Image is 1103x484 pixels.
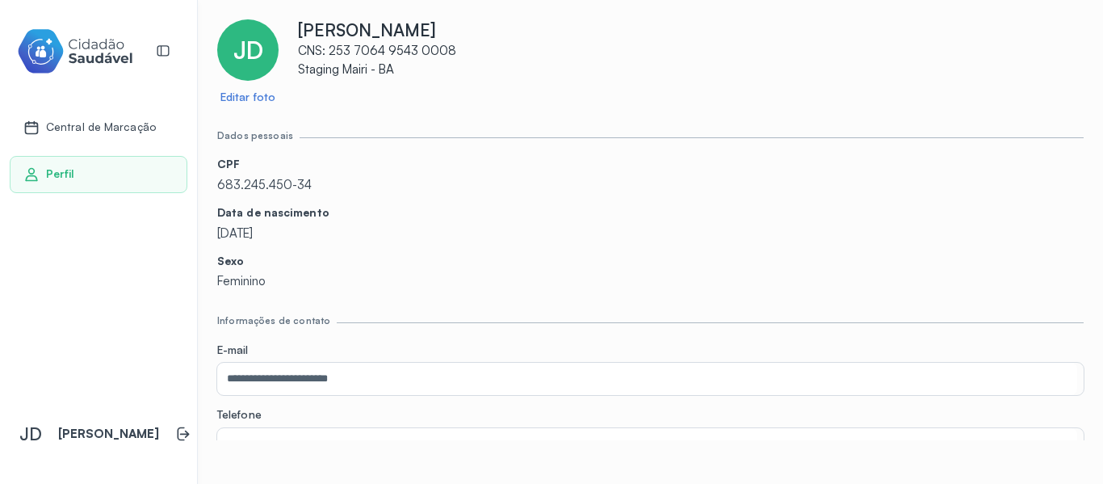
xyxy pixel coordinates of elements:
span: Telefone [217,407,262,421]
a: Perfil [23,166,174,183]
p: Sexo [217,255,1084,268]
span: JD [233,36,263,65]
span: Perfil [46,167,75,181]
p: [DATE] [217,226,1084,242]
a: Central de Marcação [23,120,174,136]
p: Staging Mairi - BA [298,62,1084,78]
span: JD [19,423,42,444]
a: Editar foto [220,90,275,104]
div: Informações de contato [217,315,330,326]
p: [PERSON_NAME] [298,19,1084,40]
p: CNS: 253 7064 9543 0008 [298,44,1084,59]
p: Feminino [217,274,1084,289]
p: Data de nascimento [217,206,1084,220]
p: [PERSON_NAME] [58,427,159,442]
span: Central de Marcação [46,120,156,134]
div: Dados pessoais [217,130,293,141]
p: CPF [217,158,1084,171]
p: 683.245.450-34 [217,178,1084,193]
img: cidadao-saudavel-filled-logo.svg [17,26,133,77]
span: E-mail [217,343,249,356]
